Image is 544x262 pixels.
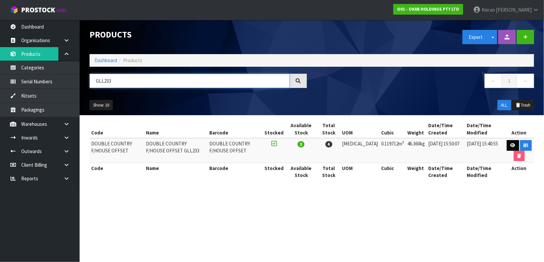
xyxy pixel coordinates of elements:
[90,100,113,111] button: Show: 10
[144,120,208,138] th: Name
[317,120,341,138] th: Total Stock
[512,100,534,111] button: Trash
[10,6,18,14] img: cube-alt.png
[406,120,427,138] th: Weight
[462,30,489,44] button: Export
[485,74,502,88] a: ←
[285,120,317,138] th: Available Stock
[208,163,263,181] th: Barcode
[90,120,144,138] th: Code
[144,138,208,163] td: DOUBLE COUNTRY F/HOUSE OFFSET GLL233
[465,138,504,163] td: [DATE] 15:40:55
[21,6,55,14] span: ProStock
[380,120,406,138] th: Cubic
[317,163,341,181] th: Total Stock
[427,138,465,163] td: [DATE] 15:50:07
[208,138,263,163] td: DOUBLE COUNTRY F/HOUSE OFFSET
[317,74,534,90] nav: Page navigation
[502,74,517,88] a: 1
[427,163,465,181] th: Date/Time Created
[482,7,495,13] span: Kieran
[341,138,380,163] td: [MEDICAL_DATA]
[298,141,305,147] span: 3
[95,57,117,63] a: Dashboard
[56,7,67,14] small: WMS
[465,163,504,181] th: Date/Time Modified
[402,140,404,144] sup: 3
[380,163,406,181] th: Cubic
[516,74,534,88] a: →
[90,30,307,40] h1: Products
[496,7,532,13] span: [PERSON_NAME]
[90,138,144,163] td: DOUBLE COUNTRY F/HOUSE OFFSET
[406,138,427,163] td: 46.360kg
[465,120,504,138] th: Date/Time Modified
[341,120,380,138] th: UOM
[90,163,144,181] th: Code
[285,163,317,181] th: Available Stock
[406,163,427,181] th: Weight
[393,4,463,15] a: O01 - OKAB HOLDINGS PTY LTD
[144,163,208,181] th: Name
[397,6,459,12] strong: O01 - OKAB HOLDINGS PTY LTD
[498,100,511,111] button: ALL
[504,120,534,138] th: Action
[427,120,465,138] th: Date/Time Created
[263,163,285,181] th: Stocked
[380,138,406,163] td: 0.119712m
[208,120,263,138] th: Barcode
[504,163,534,181] th: Action
[90,74,290,88] input: Search products
[123,57,142,63] span: Products
[263,120,285,138] th: Stocked
[325,141,332,147] span: 4
[341,163,380,181] th: UOM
